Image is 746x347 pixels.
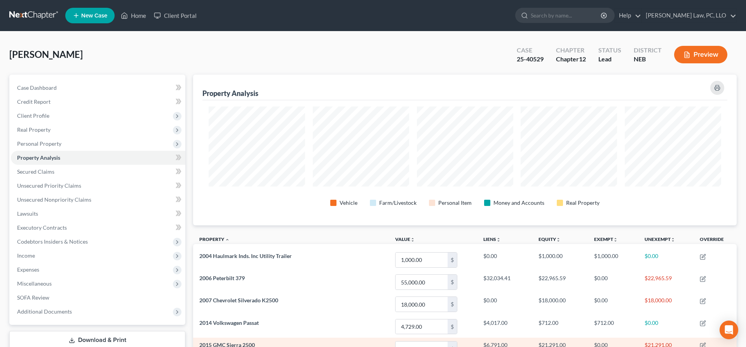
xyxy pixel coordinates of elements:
span: 2006 Peterbilt 379 [199,275,245,281]
span: [PERSON_NAME] [9,49,83,60]
i: unfold_more [496,237,501,242]
span: Property Analysis [17,154,60,161]
div: District [634,46,662,55]
span: Lawsuits [17,210,38,217]
td: $0.00 [638,316,694,338]
a: Unsecured Priority Claims [11,179,185,193]
span: Client Profile [17,112,49,119]
div: $ [448,319,457,334]
td: $0.00 [477,249,533,271]
td: $18,000.00 [532,293,588,316]
td: $0.00 [638,249,694,271]
div: Open Intercom Messenger [720,321,738,339]
span: Credit Report [17,98,51,105]
i: expand_less [225,237,230,242]
div: Real Property [566,199,600,207]
span: 12 [579,55,586,63]
i: unfold_more [613,237,618,242]
span: 2004 Haulmark Inds. Inc Utility Trailer [199,253,292,259]
div: Personal Item [438,199,472,207]
div: Farm/Livestock [379,199,417,207]
span: Case Dashboard [17,84,57,91]
a: Credit Report [11,95,185,109]
a: Client Portal [150,9,200,23]
i: unfold_more [556,237,561,242]
a: Help [615,9,641,23]
td: $712.00 [532,316,588,338]
span: Additional Documents [17,308,72,315]
span: Secured Claims [17,168,54,175]
a: Executory Contracts [11,221,185,235]
span: New Case [81,13,107,19]
td: $22,965.59 [638,271,694,293]
a: Property expand_less [199,236,230,242]
div: 25-40529 [517,55,544,64]
div: $ [448,253,457,267]
a: SOFA Review [11,291,185,305]
a: Exemptunfold_more [594,236,618,242]
a: Equityunfold_more [539,236,561,242]
th: Override [694,232,737,249]
div: Lead [598,55,621,64]
td: $4,017.00 [477,316,533,338]
span: Personal Property [17,140,61,147]
span: Real Property [17,126,51,133]
span: Codebtors Insiders & Notices [17,238,88,245]
td: $1,000.00 [588,249,638,271]
div: NEB [634,55,662,64]
input: 0.00 [396,297,448,312]
span: Unsecured Nonpriority Claims [17,196,91,203]
a: Case Dashboard [11,81,185,95]
span: 2014 Volkswagen Passat [199,319,259,326]
div: Vehicle [340,199,357,207]
a: Lawsuits [11,207,185,221]
td: $32,034.41 [477,271,533,293]
td: $0.00 [588,271,638,293]
a: Unsecured Nonpriority Claims [11,193,185,207]
div: $ [448,275,457,289]
span: Executory Contracts [17,224,67,231]
a: Liensunfold_more [483,236,501,242]
div: Chapter [556,46,586,55]
td: $22,965.59 [532,271,588,293]
a: Secured Claims [11,165,185,179]
a: Unexemptunfold_more [645,236,675,242]
td: $18,000.00 [638,293,694,316]
span: Expenses [17,266,39,273]
button: Preview [674,46,727,63]
td: $1,000.00 [532,249,588,271]
input: Search by name... [531,8,602,23]
td: $0.00 [588,293,638,316]
span: Miscellaneous [17,280,52,287]
a: Home [117,9,150,23]
div: $ [448,297,457,312]
input: 0.00 [396,319,448,334]
span: Unsecured Priority Claims [17,182,81,189]
i: unfold_more [410,237,415,242]
input: 0.00 [396,253,448,267]
div: Status [598,46,621,55]
span: 2007 Chevrolet Silverado K2500 [199,297,278,303]
i: unfold_more [671,237,675,242]
td: $712.00 [588,316,638,338]
span: Income [17,252,35,259]
td: $0.00 [477,293,533,316]
div: Case [517,46,544,55]
input: 0.00 [396,275,448,289]
span: SOFA Review [17,294,49,301]
a: Property Analysis [11,151,185,165]
div: Money and Accounts [493,199,544,207]
a: Valueunfold_more [395,236,415,242]
div: Chapter [556,55,586,64]
div: Property Analysis [202,89,258,98]
a: [PERSON_NAME] Law, PC, LLO [642,9,736,23]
